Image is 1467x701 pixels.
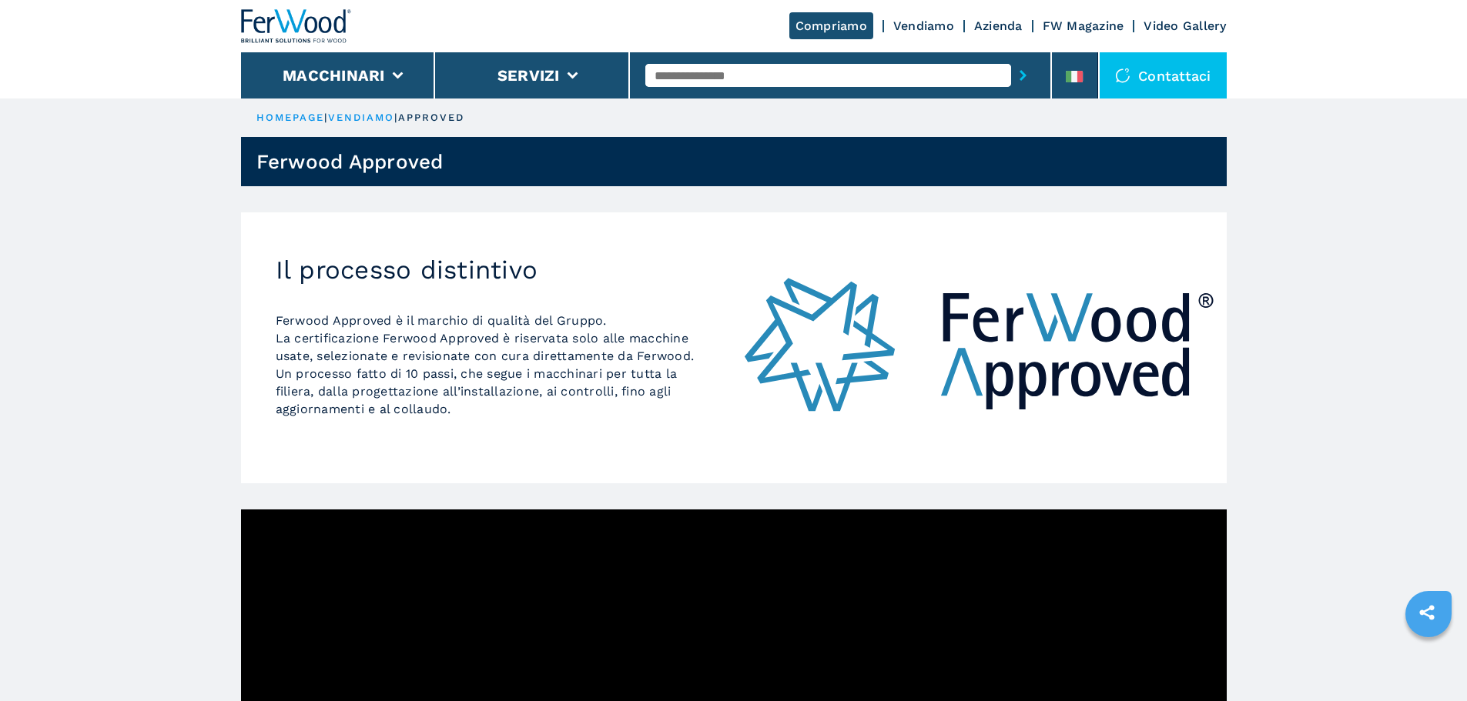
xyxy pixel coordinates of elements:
[324,112,327,123] span: |
[276,255,699,285] h2: Il processo distintivo
[789,12,873,39] a: Compriamo
[1115,68,1130,83] img: Contattaci
[1402,632,1455,689] iframe: Chat
[283,66,385,85] button: Macchinari
[256,149,444,174] h1: Ferwood Approved
[1100,52,1227,98] div: Contattaci
[497,66,560,85] button: Servizi
[1011,58,1035,93] button: submit-button
[328,112,395,123] a: vendiamo
[893,18,954,33] a: Vendiamo
[1144,18,1226,33] a: Video Gallery
[241,9,352,43] img: Ferwood
[974,18,1023,33] a: Azienda
[276,312,699,418] p: Ferwood Approved è il marchio di qualità del Gruppo. La certificazione Ferwood Approved è riserva...
[1043,18,1124,33] a: FW Magazine
[1408,593,1446,632] a: sharethis
[256,112,325,123] a: HOMEPAGE
[734,212,1227,483] img: Il processo distintivo
[394,112,397,123] span: |
[398,111,465,125] p: approved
